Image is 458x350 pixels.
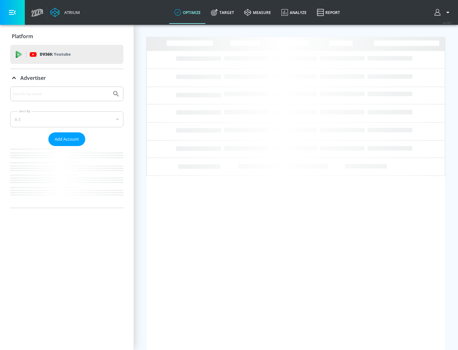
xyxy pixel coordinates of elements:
button: Add Account [48,132,85,146]
a: optimize [169,1,206,24]
div: Atrium [62,10,80,15]
div: A-Z [10,111,123,127]
a: measure [239,1,276,24]
label: Sort By [18,109,32,113]
p: Advertiser [20,74,46,81]
div: DV360: Youtube [10,45,123,64]
nav: list of Advertiser [10,146,123,208]
a: Analyze [276,1,312,24]
p: Platform [12,33,33,40]
a: Atrium [50,8,80,17]
p: Youtube [54,51,71,58]
a: Report [312,1,345,24]
div: Platform [10,27,123,45]
p: DV360: [40,51,71,58]
a: Target [206,1,239,24]
span: Add Account [55,136,79,143]
input: Search by name [13,90,109,98]
div: Advertiser [10,69,123,87]
span: v 4.28.0 [443,21,452,24]
div: Advertiser [10,87,123,208]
